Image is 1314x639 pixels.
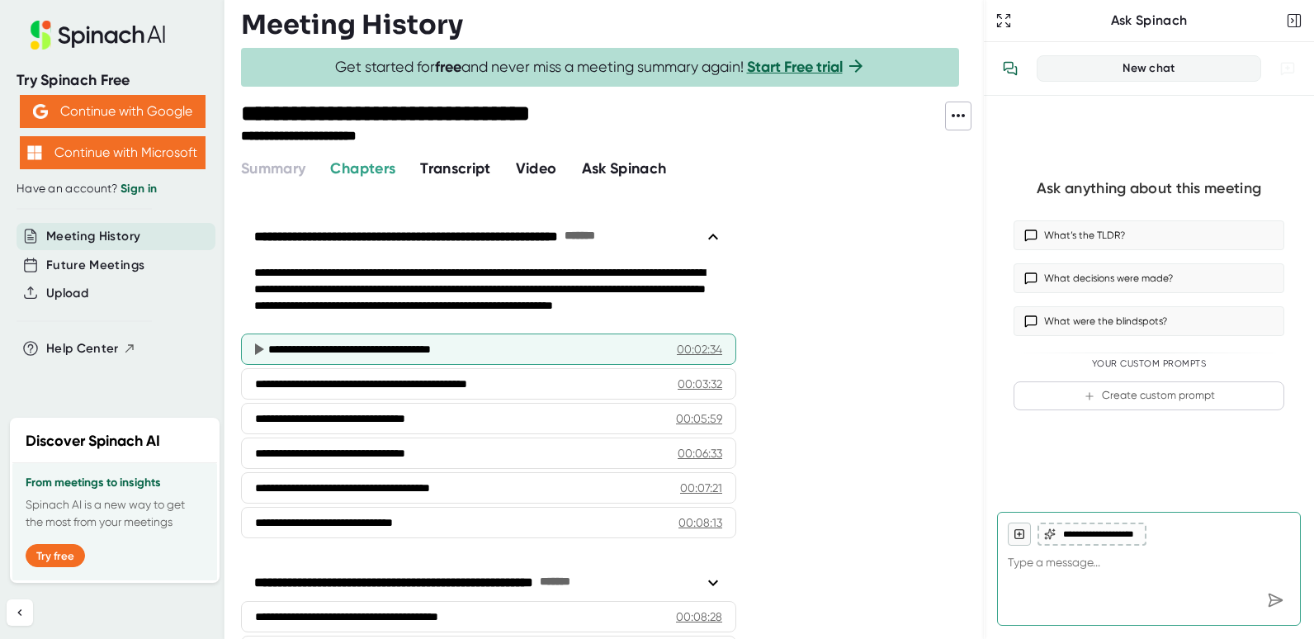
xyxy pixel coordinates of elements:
h3: From meetings to insights [26,476,204,490]
h3: Meeting History [241,9,463,40]
button: Try free [26,544,85,567]
button: Meeting History [46,227,140,246]
div: Ask Spinach [1015,12,1283,29]
div: New chat [1047,61,1250,76]
div: Ask anything about this meeting [1037,179,1261,198]
span: Ask Spinach [582,159,667,177]
button: Expand to Ask Spinach page [992,9,1015,32]
button: View conversation history [994,52,1027,85]
button: Continue with Google [20,95,206,128]
div: Send message [1260,585,1290,615]
a: Sign in [121,182,157,196]
button: What were the blindspots? [1014,306,1284,336]
button: Transcript [420,158,491,180]
button: What decisions were made? [1014,263,1284,293]
p: Spinach AI is a new way to get the most from your meetings [26,496,204,531]
button: Upload [46,284,88,303]
div: 00:03:32 [678,376,722,392]
div: 00:06:33 [678,445,722,461]
div: 00:07:21 [680,480,722,496]
button: What’s the TLDR? [1014,220,1284,250]
span: Summary [241,159,305,177]
span: Video [516,159,557,177]
button: Help Center [46,339,136,358]
span: Chapters [330,159,395,177]
div: 00:08:13 [678,514,722,531]
button: Continue with Microsoft [20,136,206,169]
button: Video [516,158,557,180]
button: Summary [241,158,305,180]
button: Ask Spinach [582,158,667,180]
b: free [435,58,461,76]
a: Start Free trial [747,58,843,76]
div: 00:08:28 [676,608,722,625]
h2: Discover Spinach AI [26,430,160,452]
img: Aehbyd4JwY73AAAAAElFTkSuQmCC [33,104,48,119]
button: Close conversation sidebar [1283,9,1306,32]
div: 00:05:59 [676,410,722,427]
div: Try Spinach Free [17,71,208,90]
div: Your Custom Prompts [1014,358,1284,370]
button: Chapters [330,158,395,180]
span: Get started for and never miss a meeting summary again! [335,58,866,77]
span: Help Center [46,339,119,358]
div: Have an account? [17,182,208,196]
button: Future Meetings [46,256,144,275]
span: Transcript [420,159,491,177]
button: Create custom prompt [1014,381,1284,410]
div: 00:02:34 [677,341,722,357]
button: Collapse sidebar [7,599,33,626]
